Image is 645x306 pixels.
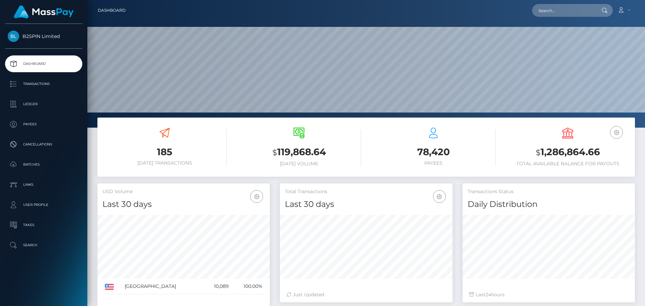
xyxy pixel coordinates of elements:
[8,31,19,42] img: B2SPIN Limited
[98,3,126,17] a: Dashboard
[5,196,82,213] a: User Profile
[5,116,82,133] a: Payees
[485,292,491,298] span: 24
[8,200,80,210] p: User Profile
[5,96,82,113] a: Ledger
[5,136,82,153] a: Cancellations
[272,148,277,157] small: $
[14,5,74,18] img: MassPay Logo
[5,176,82,193] a: Links
[231,279,265,294] td: 100.00%
[8,119,80,129] p: Payees
[237,161,361,167] h6: [DATE] Volume
[8,240,80,250] p: Search
[469,291,628,298] div: Last hours
[8,59,80,69] p: Dashboard
[285,199,447,210] h4: Last 30 days
[203,279,231,294] td: 10,089
[287,291,445,298] div: Just Updated
[5,33,82,39] span: B2SPIN Limited
[468,188,630,195] h5: Transactions Status
[5,237,82,254] a: Search
[8,139,80,149] p: Cancellations
[5,55,82,72] a: Dashboard
[468,199,630,210] h4: Daily Distribution
[102,145,227,159] h3: 185
[102,160,227,166] h6: [DATE] Transactions
[122,279,203,294] td: [GEOGRAPHIC_DATA]
[5,76,82,92] a: Transactions
[8,79,80,89] p: Transactions
[536,148,541,157] small: $
[8,160,80,170] p: Batches
[506,161,630,167] h6: Total Available Balance for Payouts
[102,199,265,210] h4: Last 30 days
[105,284,114,290] img: US.png
[5,156,82,173] a: Batches
[371,160,496,166] h6: Payees
[8,99,80,109] p: Ledger
[5,217,82,233] a: Taxes
[8,220,80,230] p: Taxes
[8,180,80,190] p: Links
[102,188,265,195] h5: USD Volume
[506,145,630,159] h3: 1,286,864.66
[237,145,361,159] h3: 119,868.64
[285,188,447,195] h5: Total Transactions
[371,145,496,159] h3: 78,420
[532,4,595,17] input: Search...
